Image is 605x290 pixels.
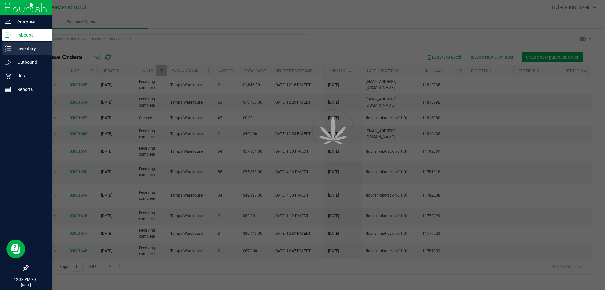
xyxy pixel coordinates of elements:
[11,86,49,93] p: Reports
[11,72,49,80] p: Retail
[5,59,11,65] inline-svg: Outbound
[11,58,49,66] p: Outbound
[5,86,11,92] inline-svg: Reports
[11,18,49,25] p: Analytics
[5,18,11,25] inline-svg: Analytics
[5,32,11,38] inline-svg: Inbound
[11,45,49,52] p: Inventory
[11,31,49,39] p: Inbound
[5,45,11,52] inline-svg: Inventory
[3,277,49,282] p: 12:33 PM EDT
[5,73,11,79] inline-svg: Retail
[3,282,49,287] p: [DATE]
[6,240,25,258] iframe: Resource center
